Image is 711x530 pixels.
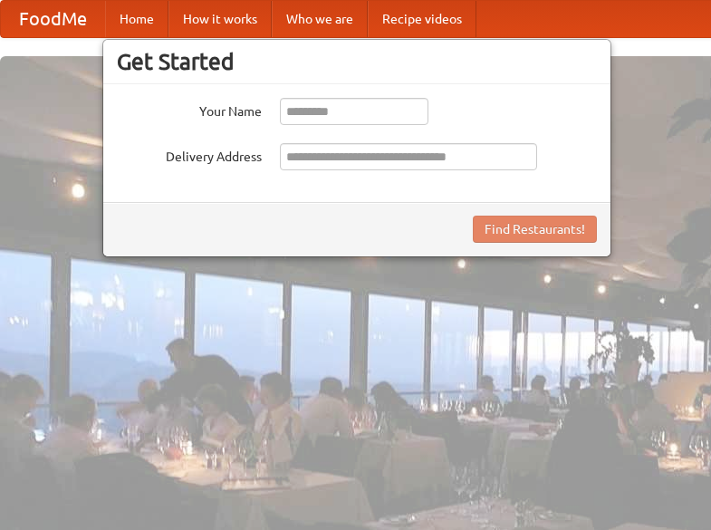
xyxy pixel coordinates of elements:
[473,216,597,243] button: Find Restaurants!
[105,1,168,37] a: Home
[117,143,262,166] label: Delivery Address
[117,98,262,120] label: Your Name
[1,1,105,37] a: FoodMe
[368,1,476,37] a: Recipe videos
[168,1,272,37] a: How it works
[117,48,597,75] h3: Get Started
[272,1,368,37] a: Who we are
